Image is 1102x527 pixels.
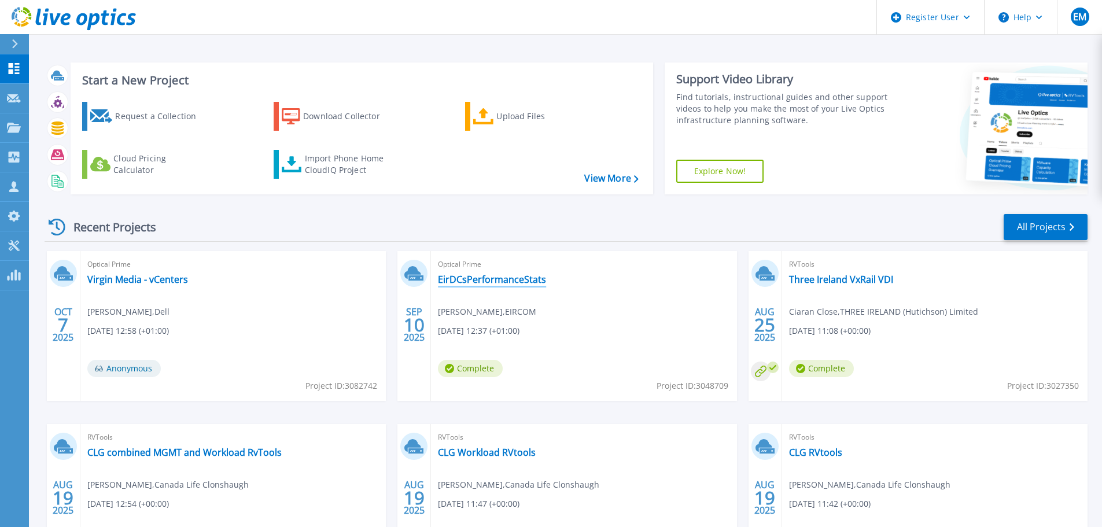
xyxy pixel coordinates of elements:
[87,431,379,444] span: RVTools
[1073,12,1086,21] span: EM
[87,478,249,491] span: [PERSON_NAME] , Canada Life Clonshaugh
[45,213,172,241] div: Recent Projects
[789,305,978,318] span: Ciaran Close , THREE IRELAND (Hutichson) Limited
[789,497,871,510] span: [DATE] 11:42 (+00:00)
[274,102,403,131] a: Download Collector
[52,304,74,346] div: OCT 2025
[465,102,594,131] a: Upload Files
[113,153,206,176] div: Cloud Pricing Calculator
[789,325,871,337] span: [DATE] 11:08 (+00:00)
[438,360,503,377] span: Complete
[496,105,589,128] div: Upload Files
[82,150,211,179] a: Cloud Pricing Calculator
[438,325,519,337] span: [DATE] 12:37 (+01:00)
[438,478,599,491] span: [PERSON_NAME] , Canada Life Clonshaugh
[438,274,546,285] a: EirDCsPerformanceStats
[438,497,519,510] span: [DATE] 11:47 (+00:00)
[305,379,377,392] span: Project ID: 3082742
[676,91,892,126] div: Find tutorials, instructional guides and other support videos to help you make the most of your L...
[404,493,425,503] span: 19
[87,258,379,271] span: Optical Prime
[87,497,169,510] span: [DATE] 12:54 (+00:00)
[789,478,950,491] span: [PERSON_NAME] , Canada Life Clonshaugh
[789,360,854,377] span: Complete
[1007,379,1079,392] span: Project ID: 3027350
[754,493,775,503] span: 19
[82,74,638,87] h3: Start a New Project
[403,477,425,519] div: AUG 2025
[403,304,425,346] div: SEP 2025
[1004,214,1088,240] a: All Projects
[87,360,161,377] span: Anonymous
[754,477,776,519] div: AUG 2025
[404,320,425,330] span: 10
[58,320,68,330] span: 7
[584,173,638,184] a: View More
[789,274,893,285] a: Three Ireland VxRail VDI
[438,305,536,318] span: [PERSON_NAME] , EIRCOM
[676,72,892,87] div: Support Video Library
[789,258,1081,271] span: RVTools
[789,431,1081,444] span: RVTools
[115,105,208,128] div: Request a Collection
[754,320,775,330] span: 25
[303,105,396,128] div: Download Collector
[87,447,282,458] a: CLG combined MGMT and Workload RvTools
[82,102,211,131] a: Request a Collection
[87,305,169,318] span: [PERSON_NAME] , Dell
[438,431,729,444] span: RVTools
[789,447,842,458] a: CLG RVtools
[676,160,764,183] a: Explore Now!
[52,477,74,519] div: AUG 2025
[53,493,73,503] span: 19
[754,304,776,346] div: AUG 2025
[438,447,536,458] a: CLG Workload RVtools
[657,379,728,392] span: Project ID: 3048709
[87,325,169,337] span: [DATE] 12:58 (+01:00)
[87,274,188,285] a: Virgin Media - vCenters
[438,258,729,271] span: Optical Prime
[305,153,395,176] div: Import Phone Home CloudIQ Project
